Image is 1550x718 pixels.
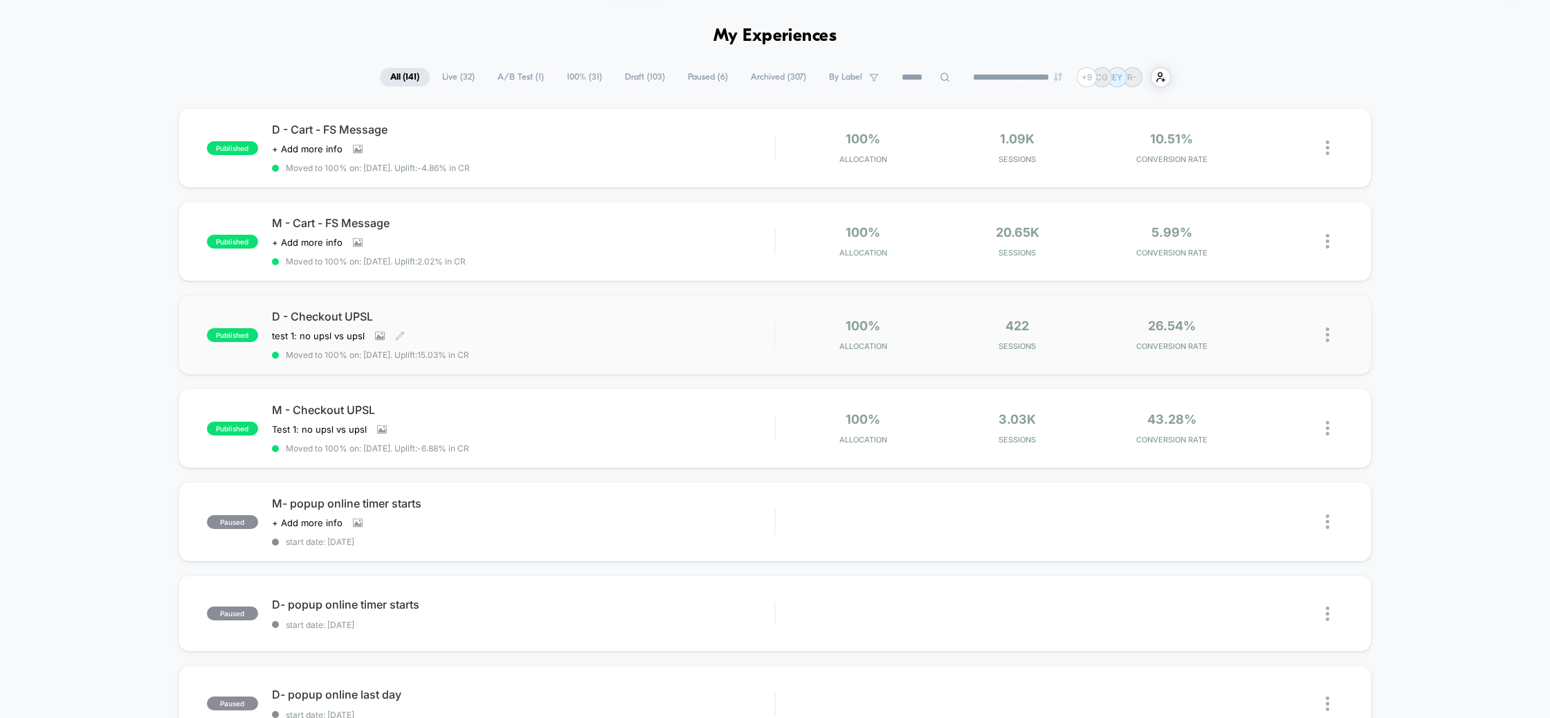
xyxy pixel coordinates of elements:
img: close [1326,327,1329,342]
span: CONVERSION RATE [1098,154,1246,164]
span: 20.65k [996,225,1039,240]
p: R- [1127,72,1137,82]
img: close [1326,607,1329,621]
p: CG [1095,72,1108,82]
span: paused [207,697,258,710]
img: close [1326,234,1329,249]
span: Draft ( 103 ) [614,68,675,87]
span: Live ( 32 ) [432,68,485,87]
img: end [1054,73,1062,81]
span: All ( 141 ) [380,68,430,87]
span: CONVERSION RATE [1098,435,1246,445]
div: + 9 [1077,67,1097,87]
img: close [1326,697,1329,711]
span: Moved to 100% on: [DATE] . Uplift: -6.88% in CR [286,443,469,454]
span: Allocation [839,248,887,258]
span: A/B Test ( 1 ) [487,68,554,87]
span: Allocation [839,154,887,164]
img: close [1326,421,1329,436]
span: + Add more info [272,517,343,528]
span: start date: [DATE] [272,620,775,630]
span: 5.99% [1151,225,1192,240]
span: paused [207,515,258,529]
span: test 1: no upsl vs upsl [272,330,365,341]
span: M - Cart - FS Message [272,216,775,230]
span: Sessions [944,248,1091,258]
span: start date: [DATE] [272,537,775,547]
span: 3.03k [999,412,1036,427]
span: Moved to 100% on: [DATE] . Uplift: 15.03% in CR [286,350,469,360]
span: published [207,141,258,155]
span: Moved to 100% on: [DATE] . Uplift: -4.86% in CR [286,163,470,173]
span: M - Checkout UPSL [272,403,775,417]
img: close [1326,141,1329,155]
span: CONVERSION RATE [1098,341,1246,351]
span: D- popup online timer starts [272,598,775,611]
h1: My Experiences [713,26,837,46]
span: Paused ( 6 ) [677,68,738,87]
span: 1.09k [1000,132,1034,146]
span: Archived ( 307 ) [740,68,817,87]
span: Allocation [839,341,887,351]
span: paused [207,607,258,620]
span: + Add more info [272,237,343,248]
span: By Label [829,72,862,82]
span: M- popup online timer starts [272,496,775,510]
span: Moved to 100% on: [DATE] . Uplift: 2.02% in CR [286,256,466,267]
span: Sessions [944,154,1091,164]
span: 100% [846,132,880,146]
span: 100% [846,318,880,333]
span: 422 [1005,318,1029,333]
span: published [207,235,258,249]
span: CONVERSION RATE [1098,248,1246,258]
img: close [1326,514,1329,529]
span: published [207,328,258,342]
span: Allocation [839,435,887,445]
span: 100% ( 31 ) [556,68,612,87]
span: published [207,422,258,436]
span: Test 1: no upsl vs upsl [272,424,367,435]
span: 43.28% [1147,412,1196,427]
span: + Add more info [272,143,343,154]
span: 100% [846,412,880,427]
span: D - Checkout UPSL [272,309,775,323]
span: D- popup online last day [272,688,775,701]
span: Sessions [944,435,1091,445]
p: EY [1112,72,1122,82]
span: D - Cart - FS Message [272,123,775,136]
span: Sessions [944,341,1091,351]
span: 10.51% [1150,132,1193,146]
span: 100% [846,225,880,240]
span: 26.54% [1148,318,1196,333]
